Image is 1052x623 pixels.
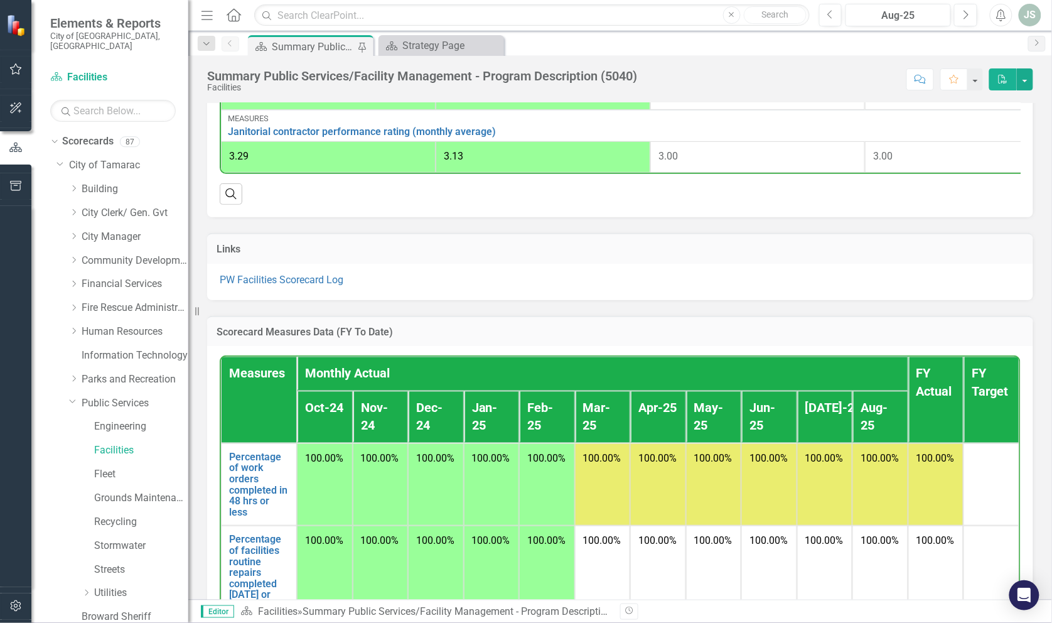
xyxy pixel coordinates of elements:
div: Open Intercom Messenger [1009,580,1039,610]
a: Fleet [94,467,188,482]
span: 100.00% [527,452,566,464]
span: Search [761,9,788,19]
span: 100.00% [472,534,510,546]
span: 100.00% [305,534,343,546]
h3: Scorecard Measures Data (FY To Date) [217,327,1024,338]
span: Elements & Reports [50,16,176,31]
a: Grounds Maintenance [94,491,188,506]
a: Financial Services [82,277,188,291]
a: Parks and Recreation [82,372,188,387]
span: 100.00% [416,534,454,546]
span: 100.00% [805,534,844,546]
small: City of [GEOGRAPHIC_DATA], [GEOGRAPHIC_DATA] [50,31,176,51]
button: JS [1019,4,1041,26]
a: Percentage of facilities routine repairs completed [DATE] or less [229,534,289,611]
input: Search ClearPoint... [254,4,809,26]
div: Summary Public Services/Facility Management - Program Description (5040) [207,69,637,83]
a: Streets [94,563,188,577]
a: Facilities [50,70,176,85]
span: 100.00% [694,534,733,546]
a: Stormwater [94,539,188,553]
span: 100.00% [361,534,399,546]
span: 100.00% [749,452,788,464]
a: Facilities [258,605,298,617]
span: 100.00% [638,534,677,546]
a: Utilities [94,586,188,600]
td: Double-Click to Edit Right Click for Context Menu [221,443,297,526]
a: Recycling [94,515,188,529]
a: Strategy Page [382,38,501,53]
div: Facilities [207,83,637,92]
span: 3.00 [873,150,893,162]
a: Community Development [82,254,188,268]
a: Public Services [82,396,188,411]
span: 100.00% [472,452,510,464]
span: 3.13 [444,150,463,162]
div: Aug-25 [850,8,947,23]
a: City Manager [82,230,188,244]
img: ClearPoint Strategy [5,13,29,37]
span: 3.00 [658,150,678,162]
span: 100.00% [861,534,899,546]
span: 100.00% [694,452,733,464]
input: Search Below... [50,100,176,122]
h3: Links [217,244,1024,255]
a: PW Facilities Scorecard Log [220,274,343,286]
span: Editor [201,605,234,618]
span: 100.00% [305,452,343,464]
span: 100.00% [583,452,621,464]
div: » [240,605,611,619]
a: Information Technology [82,349,188,363]
a: Percentage of work orders completed in 48 hrs or less [229,452,289,518]
span: 100.00% [361,452,399,464]
div: Summary Public Services/Facility Management - Program Description (5040) [272,39,355,55]
span: 100.00% [638,452,677,464]
a: City of Tamarac [69,158,188,173]
a: Scorecards [62,134,114,149]
span: 100.00% [527,534,566,546]
div: Summary Public Services/Facility Management - Program Description (5040) [303,605,644,617]
a: Facilities [94,443,188,458]
a: Building [82,182,188,197]
span: 100.00% [916,452,955,464]
a: City Clerk/ Gen. Gvt [82,206,188,220]
button: Search [744,6,807,24]
a: Fire Rescue Administration [82,301,188,315]
span: 100.00% [916,534,955,546]
span: 100.00% [861,452,899,464]
div: 87 [120,136,140,147]
span: 100.00% [805,452,844,464]
a: Engineering [94,420,188,434]
button: Aug-25 [845,4,951,26]
span: 100.00% [749,534,788,546]
a: Human Resources [82,325,188,339]
span: 3.29 [229,150,249,162]
span: 100.00% [416,452,454,464]
td: Double-Click to Edit Right Click for Context Menu [221,526,297,619]
span: 100.00% [583,534,621,546]
div: Strategy Page [402,38,501,53]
